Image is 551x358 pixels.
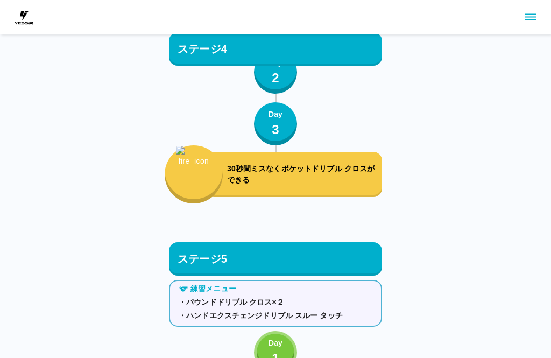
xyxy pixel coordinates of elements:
[190,283,236,294] p: 練習メニュー
[165,145,223,203] button: fire_icon
[272,68,279,88] p: 2
[227,163,378,186] p: 30秒間ミスなくポケットドリブル クロスができる
[13,6,34,28] img: dummy
[269,109,282,120] p: Day
[178,251,227,267] p: ステージ5
[178,41,227,57] p: ステージ4
[254,51,297,94] button: Day2
[176,146,212,190] img: fire_icon
[521,8,540,26] button: sidemenu
[254,102,297,145] button: Day3
[179,310,372,321] p: ・ハンドエクスチェンジドリブル スルー タッチ
[179,297,372,308] p: ・パウンドドリブル クロス×２
[272,120,279,139] p: 3
[269,338,282,349] p: Day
